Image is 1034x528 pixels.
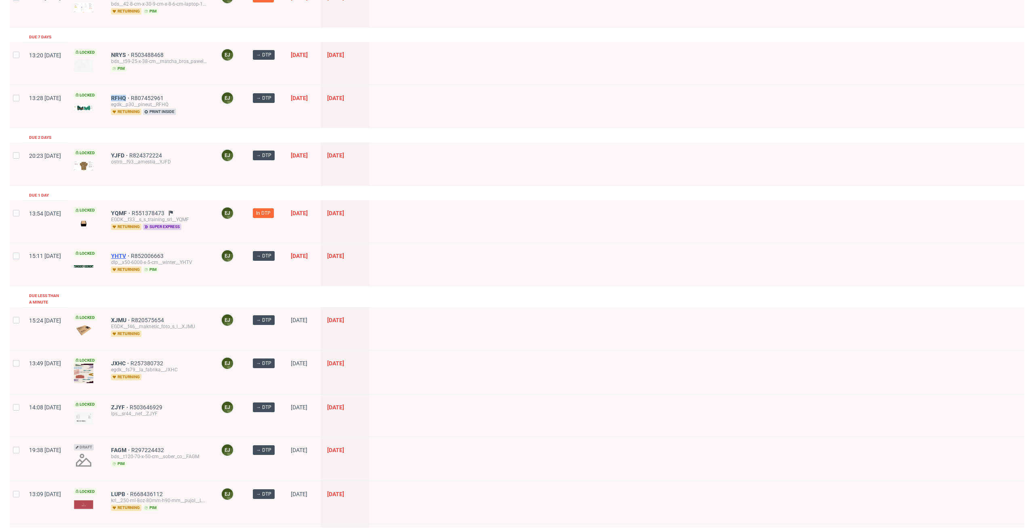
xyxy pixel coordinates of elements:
span: pim [143,505,158,511]
a: NRYS [111,52,131,58]
img: version_two_editor_design [74,411,93,424]
img: version_two_editor_design.png [74,161,93,171]
span: [DATE] [327,447,344,453]
span: [DATE] [291,52,308,58]
div: Due 1 day [29,192,49,199]
span: [DATE] [327,491,344,497]
span: returning [111,109,141,115]
span: [DATE] [327,210,344,216]
span: Locked [74,49,97,56]
span: Locked [74,401,97,408]
span: 13:20 [DATE] [29,52,61,59]
a: R257380732 [130,360,165,367]
img: version_two_editor_design.png [74,59,93,72]
img: version_two_editor_design.png [74,3,93,13]
div: Due 7 days [29,34,51,40]
a: YJFD [111,152,129,159]
span: → DTP [256,360,271,367]
span: Locked [74,92,97,98]
div: bds__t120-70-x-50-cm__sober_co__FAGM [111,453,208,460]
div: Due 2 days [29,134,51,141]
figcaption: EJ [222,444,233,456]
a: R668436112 [130,491,164,497]
span: R824372224 [129,152,164,159]
span: 20:23 [DATE] [29,153,61,159]
span: pim [111,461,126,467]
span: 15:24 [DATE] [29,317,61,324]
span: [DATE] [291,491,307,497]
div: Due less than a minute [29,293,61,306]
figcaption: EJ [222,314,233,326]
span: 19:38 [DATE] [29,447,61,453]
figcaption: EJ [222,49,233,61]
img: version_two_editor_design.png [74,364,93,383]
figcaption: EJ [222,358,233,369]
div: lps__sr44__nef__ZJYF [111,411,208,417]
span: super express [143,224,181,230]
a: R503646929 [130,404,164,411]
span: → DTP [256,446,271,454]
span: [DATE] [327,253,344,259]
span: [DATE] [291,152,308,159]
figcaption: EJ [222,150,233,161]
span: [DATE] [327,360,344,367]
span: [DATE] [291,404,307,411]
a: YHTV [111,253,131,259]
span: returning [111,331,141,337]
span: Locked [74,150,97,156]
span: Locked [74,357,97,364]
span: → DTP [256,94,271,102]
span: returning [111,266,141,273]
a: ZJYF [111,404,130,411]
span: → DTP [256,316,271,324]
div: egdk__fs79__la_fabrika__JXHC [111,367,208,373]
span: RFHQ [111,95,131,101]
span: [DATE] [291,95,308,101]
img: version_two_editor_design.png [74,500,93,509]
a: JXHC [111,360,130,367]
span: Locked [74,250,97,257]
span: [DATE] [327,95,344,101]
a: XJMU [111,317,131,323]
img: version_two_editor_design.png [74,265,93,268]
span: 13:28 [DATE] [29,95,61,101]
span: returning [111,505,141,511]
span: returning [111,374,141,380]
figcaption: EJ [222,402,233,413]
span: Locked [74,207,97,214]
span: R297224432 [131,447,166,453]
span: → DTP [256,51,271,59]
div: dlp__x50-6000-x-5-cm__winter__YHTV [111,259,208,266]
img: version_two_editor_design.png [74,105,93,111]
div: bds__42-8-cm-x-30-9-cm-x-8-6-cm-laptop-13-16__green_heroes__RFNX [111,1,208,7]
span: print inside [143,109,176,115]
div: bds__t59-25-x-38-cm__matcha_bros_pawel_lakomski__NRYS [111,58,208,65]
a: R551378473 [132,210,166,216]
span: [DATE] [291,253,308,259]
a: R820575654 [131,317,166,323]
span: [DATE] [291,317,307,323]
span: [DATE] [327,317,344,323]
figcaption: EJ [222,92,233,104]
span: pim [143,266,158,273]
span: 13:09 [DATE] [29,491,61,497]
span: → DTP [256,152,271,159]
span: 15:11 [DATE] [29,253,61,259]
a: R807452961 [131,95,165,101]
span: [DATE] [291,360,307,367]
div: egdk__p30__pineut__RFHQ [111,101,208,108]
span: FAGM [111,447,131,453]
span: [DATE] [327,52,344,58]
a: YQMF [111,210,132,216]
